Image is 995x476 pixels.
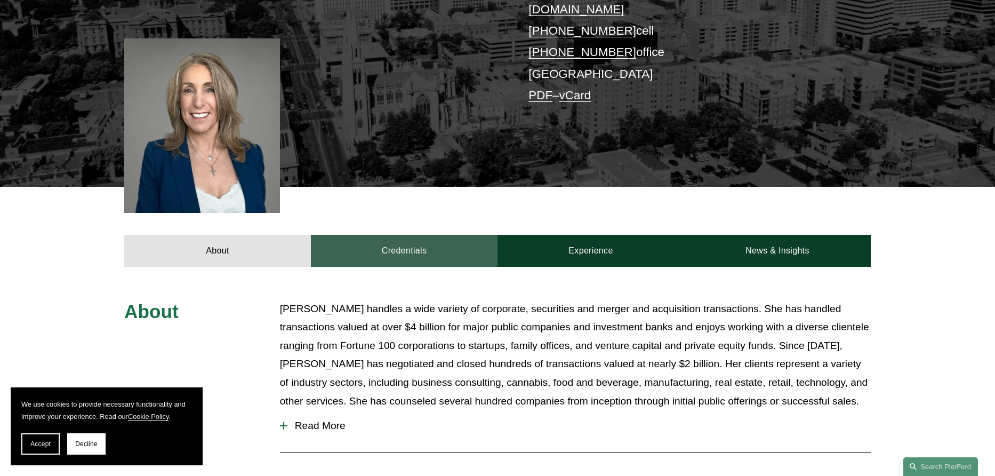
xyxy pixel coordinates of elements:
[280,300,871,410] p: [PERSON_NAME] handles a wide variety of corporate, securities and merger and acquisition transact...
[559,89,591,102] a: vCard
[280,412,871,440] button: Read More
[11,387,203,465] section: Cookie banner
[30,440,51,448] span: Accept
[21,433,60,455] button: Accept
[497,235,684,267] a: Experience
[311,235,497,267] a: Credentials
[124,301,179,322] span: About
[21,398,192,423] p: We use cookies to provide necessary functionality and improve your experience. Read our .
[528,24,636,37] a: [PHONE_NUMBER]
[287,420,871,432] span: Read More
[124,235,311,267] a: About
[128,412,169,421] a: Cookie Policy
[67,433,106,455] button: Decline
[903,457,978,476] a: Search this site
[528,45,636,59] a: [PHONE_NUMBER]
[528,89,552,102] a: PDF
[684,235,871,267] a: News & Insights
[75,440,98,448] span: Decline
